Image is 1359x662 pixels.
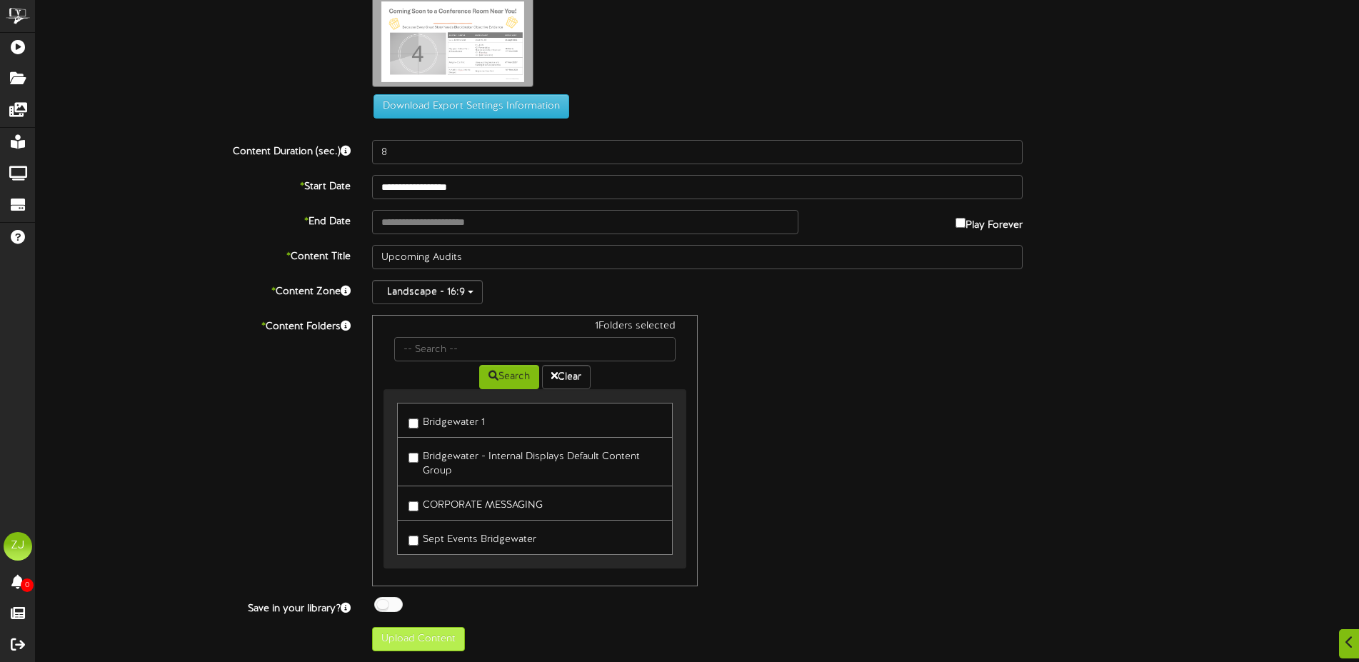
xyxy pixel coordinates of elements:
[383,319,686,337] div: 1 Folders selected
[408,445,661,478] label: Bridgewater - Internal Displays Default Content Group
[394,337,676,361] input: -- Search --
[25,140,361,159] label: Content Duration (sec.)
[956,218,966,228] input: Play Forever
[408,501,418,511] input: CORPORATE MESSAGING
[25,280,361,299] label: Content Zone
[408,493,543,513] label: CORPORATE MESSAGING
[408,418,418,428] input: Bridgewater 1
[479,365,539,389] button: Search
[372,627,465,651] button: Upload Content
[373,94,569,119] button: Download Export Settings Information
[372,280,483,304] button: Landscape - 16:9
[408,453,418,463] input: Bridgewater - Internal Displays Default Content Group
[408,528,536,547] label: Sept Events Bridgewater
[4,532,32,561] div: ZJ
[25,175,361,194] label: Start Date
[956,210,1023,233] label: Play Forever
[542,365,591,389] button: Clear
[25,210,361,229] label: End Date
[25,597,361,616] label: Save in your library?
[372,245,1023,269] input: Title of this Content
[408,411,485,430] label: Bridgewater 1
[25,245,361,264] label: Content Title
[21,578,34,592] span: 0
[408,536,418,546] input: Sept Events Bridgewater
[366,101,569,112] a: Download Export Settings Information
[25,315,361,334] label: Content Folders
